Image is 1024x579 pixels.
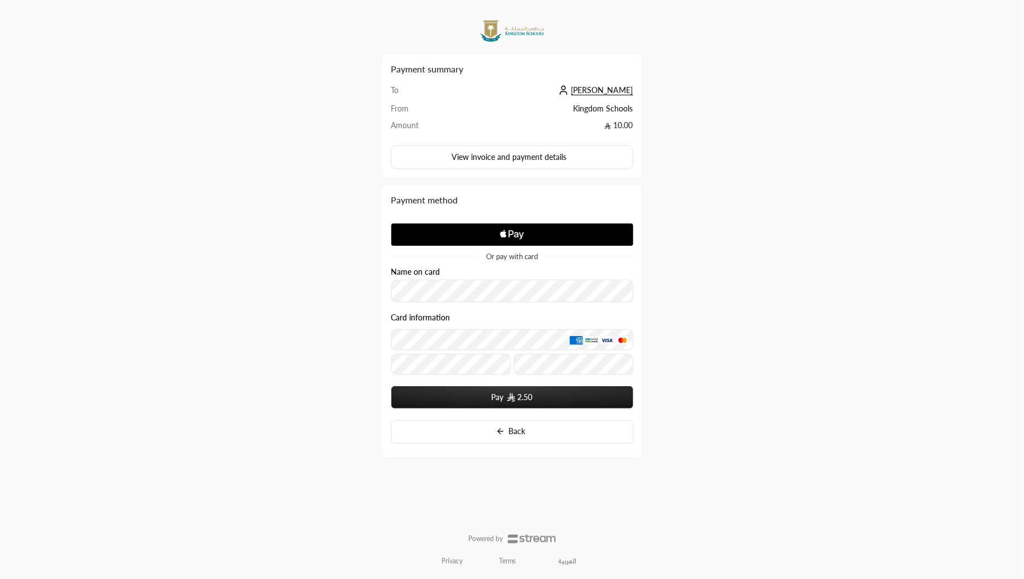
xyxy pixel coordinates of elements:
[479,18,546,44] img: Company Logo
[508,426,525,436] span: Back
[391,103,455,120] td: From
[600,336,614,345] img: Visa
[570,336,583,345] img: AMEX
[391,420,633,444] button: Back
[585,336,598,345] img: MADA
[391,267,440,276] label: Name on card
[391,85,455,103] td: To
[455,103,633,120] td: Kingdom Schools
[469,534,503,543] p: Powered by
[391,145,633,169] button: View invoice and payment details
[391,354,511,374] input: Expiry date
[391,313,633,378] div: Card information
[552,552,583,570] a: العربية
[507,393,515,402] img: SAR
[391,193,633,207] div: Payment method
[441,557,463,566] a: Privacy
[486,253,538,260] span: Or pay with card
[556,85,633,95] a: [PERSON_NAME]
[514,354,633,374] input: CVC
[518,392,533,403] span: 2.50
[499,557,516,566] a: Terms
[571,85,633,95] span: [PERSON_NAME]
[391,267,633,303] div: Name on card
[391,120,455,137] td: Amount
[455,120,633,137] td: 10.00
[391,62,633,76] h2: Payment summary
[616,336,629,345] img: MasterCard
[391,329,634,350] input: Credit Card
[391,386,633,408] button: Pay SAR2.50
[391,313,450,322] legend: Card information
